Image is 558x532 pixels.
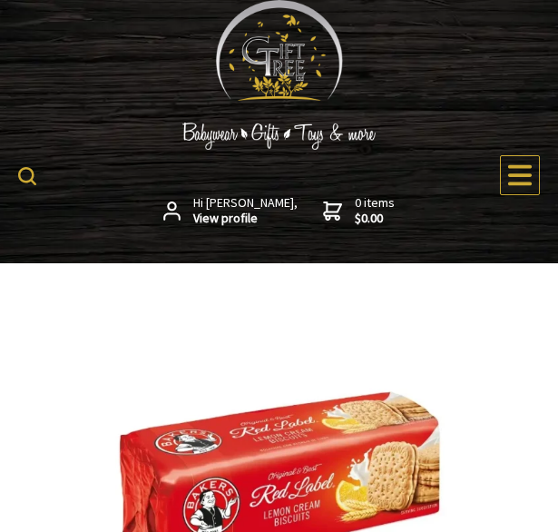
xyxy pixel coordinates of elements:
strong: $0.00 [355,211,395,227]
span: 0 items [355,194,395,227]
img: Babywear - Gifts - Toys & more [143,123,416,150]
a: Hi [PERSON_NAME],View profile [163,195,298,227]
span: Hi [PERSON_NAME], [193,195,298,227]
strong: View profile [193,211,298,227]
a: 0 items$0.00 [323,195,395,227]
img: product search [18,167,36,185]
